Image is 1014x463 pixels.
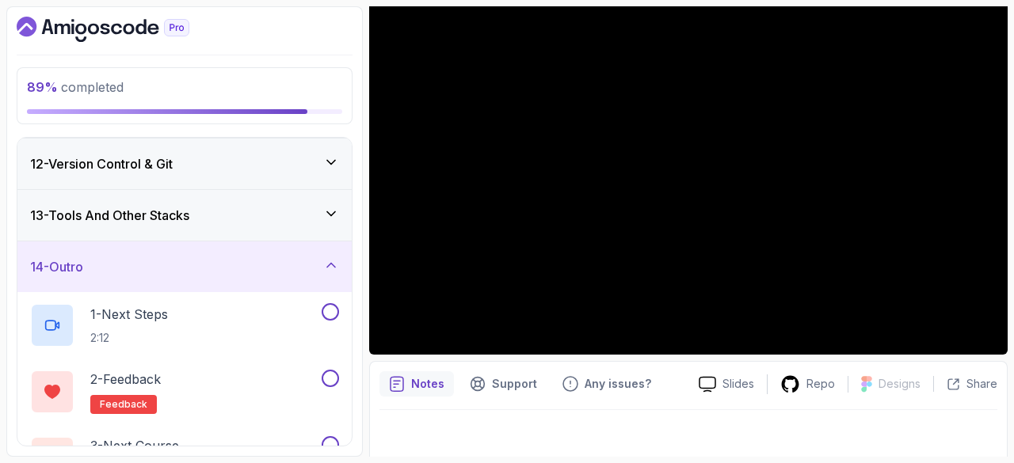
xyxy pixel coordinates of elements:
p: 1 - Next Steps [90,305,168,324]
button: 2-Feedbackfeedback [30,370,339,414]
button: 14-Outro [17,241,352,292]
p: 3 - Next Course [90,436,179,455]
span: feedback [100,398,147,411]
p: Designs [879,376,921,392]
span: completed [27,79,124,95]
p: 2 - Feedback [90,370,161,389]
a: Dashboard [17,17,226,42]
p: Slides [722,376,754,392]
p: 2:12 [90,330,168,346]
p: Share [966,376,997,392]
button: 12-Version Control & Git [17,139,352,189]
button: Feedback button [553,371,661,397]
a: Slides [686,376,767,393]
button: Share [933,376,997,392]
button: Support button [460,371,547,397]
button: 1-Next Steps2:12 [30,303,339,347]
h3: 12 - Version Control & Git [30,154,173,173]
button: 13-Tools And Other Stacks [17,190,352,241]
span: 89 % [27,79,58,95]
p: Any issues? [585,376,651,392]
p: Repo [806,376,835,392]
a: Repo [768,374,848,394]
p: Notes [411,376,444,392]
button: notes button [379,371,454,397]
h3: 14 - Outro [30,257,83,276]
p: Support [492,376,537,392]
h3: 13 - Tools And Other Stacks [30,206,189,225]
